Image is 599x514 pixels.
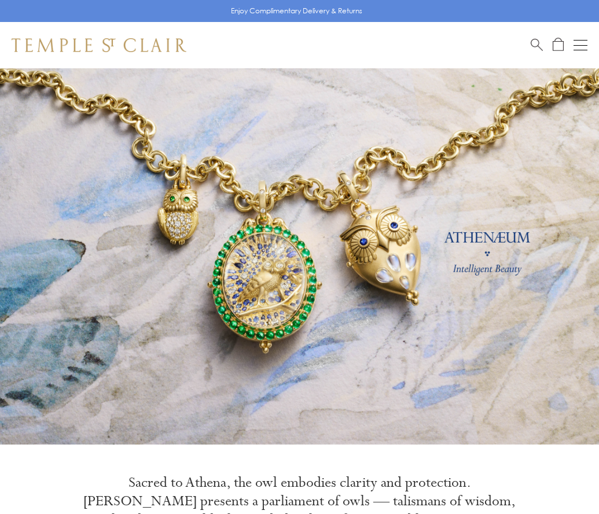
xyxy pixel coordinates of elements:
a: Search [531,38,543,52]
img: Temple St. Clair [12,38,186,52]
p: Enjoy Complimentary Delivery & Returns [231,5,362,17]
button: Open navigation [574,38,587,52]
a: Open Shopping Bag [553,38,564,52]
